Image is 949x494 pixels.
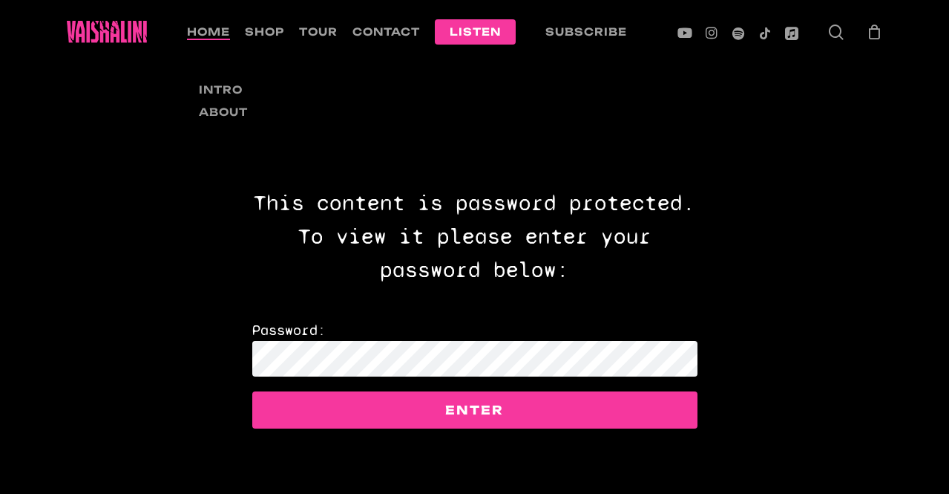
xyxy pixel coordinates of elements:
a: home [187,25,230,39]
span: listen [450,25,501,38]
a: About [194,101,343,123]
span: Subscribe [545,25,627,38]
span: contact [352,25,420,38]
input: Password: [252,341,697,377]
span: About [199,105,248,118]
a: tour [299,25,338,39]
a: contact [352,25,420,39]
img: Vaishalini [67,21,147,43]
label: Password: [252,321,697,366]
a: listen [435,25,516,39]
a: shop [245,25,284,39]
a: Intro [194,79,343,101]
span: shop [245,25,284,38]
span: tour [299,25,338,38]
span: home [187,25,230,38]
a: Subscribe [531,25,642,39]
p: This content is password protected. To view it please enter your password below: [252,186,697,320]
span: Intro [199,83,243,96]
input: Enter [252,391,697,429]
a: Cart [866,24,882,40]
